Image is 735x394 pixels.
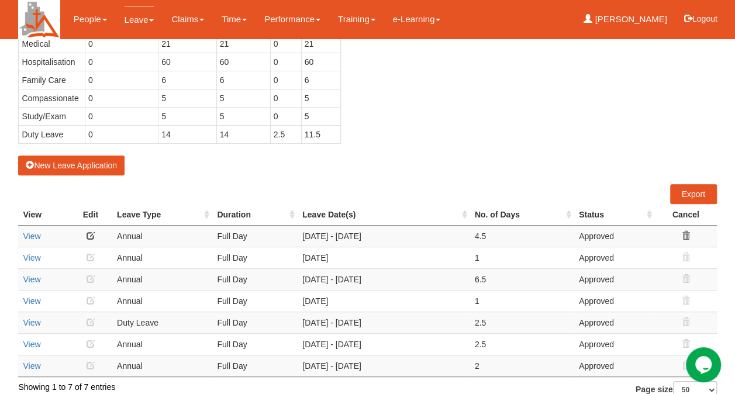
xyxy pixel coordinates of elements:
td: 11.5 [301,125,341,143]
td: 0 [85,125,158,143]
a: View [23,340,40,349]
td: Hospitalisation [19,53,85,71]
th: No. of Days : activate to sort column ascending [470,204,574,226]
th: Edit [69,204,112,226]
td: 5 [216,89,270,107]
td: Approved [574,333,655,355]
td: 0 [270,89,301,107]
td: 2 [470,355,574,376]
td: Full Day [212,355,298,376]
td: 6 [158,71,216,89]
button: Logout [676,5,726,33]
td: Approved [574,247,655,268]
td: Approved [574,312,655,333]
td: Full Day [212,333,298,355]
td: Full Day [212,247,298,268]
a: Time [222,6,247,33]
td: [DATE] - [DATE] [298,225,470,247]
td: 6.5 [470,268,574,290]
td: Study/Exam [19,107,85,125]
td: 60 [301,53,341,71]
td: 0 [85,107,158,125]
th: View [18,204,68,226]
td: 5 [301,107,341,125]
td: Annual [112,247,212,268]
td: Medical [19,34,85,53]
td: 0 [270,107,301,125]
th: Cancel [655,204,717,226]
td: Annual [112,268,212,290]
td: Annual [112,290,212,312]
td: Family Care [19,71,85,89]
a: View [23,296,40,306]
td: 5 [301,89,341,107]
td: Approved [574,225,655,247]
a: Training [338,6,375,33]
td: 4.5 [470,225,574,247]
td: Annual [112,225,212,247]
th: Leave Date(s) : activate to sort column ascending [298,204,470,226]
td: Duty Leave [112,312,212,333]
td: Approved [574,268,655,290]
td: Full Day [212,225,298,247]
a: [PERSON_NAME] [584,6,667,33]
td: 6 [216,71,270,89]
td: 0 [85,71,158,89]
td: 0 [85,34,158,53]
td: 21 [301,34,341,53]
a: People [74,6,107,33]
td: 0 [270,34,301,53]
td: 2.5 [470,333,574,355]
td: 14 [158,125,216,143]
td: 2.5 [270,125,301,143]
a: View [23,253,40,262]
th: Status : activate to sort column ascending [574,204,655,226]
a: Export [670,184,717,204]
button: New Leave Application [18,155,125,175]
a: Leave [125,6,154,33]
td: [DATE] [298,290,470,312]
td: Full Day [212,268,298,290]
iframe: chat widget [686,347,723,382]
td: [DATE] - [DATE] [298,333,470,355]
td: 21 [158,34,216,53]
td: 60 [216,53,270,71]
td: Compassionate [19,89,85,107]
a: e-Learning [393,6,441,33]
a: Claims [171,6,204,33]
td: [DATE] - [DATE] [298,355,470,376]
td: 0 [85,89,158,107]
a: View [23,231,40,241]
td: Full Day [212,312,298,333]
td: [DATE] - [DATE] [298,312,470,333]
td: Approved [574,355,655,376]
a: View [23,361,40,371]
td: 5 [216,107,270,125]
th: Leave Type : activate to sort column ascending [112,204,212,226]
td: Annual [112,355,212,376]
td: 60 [158,53,216,71]
td: 2.5 [470,312,574,333]
td: Duty Leave [19,125,85,143]
td: 0 [85,53,158,71]
a: View [23,275,40,284]
td: 6 [301,71,341,89]
td: [DATE] [298,247,470,268]
td: 0 [270,53,301,71]
td: Full Day [212,290,298,312]
a: Performance [264,6,320,33]
td: 0 [270,71,301,89]
td: 5 [158,107,216,125]
td: 21 [216,34,270,53]
td: [DATE] - [DATE] [298,268,470,290]
td: 14 [216,125,270,143]
td: Approved [574,290,655,312]
td: 1 [470,290,574,312]
td: 1 [470,247,574,268]
td: Annual [112,333,212,355]
th: Duration : activate to sort column ascending [212,204,298,226]
td: 5 [158,89,216,107]
a: View [23,318,40,327]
